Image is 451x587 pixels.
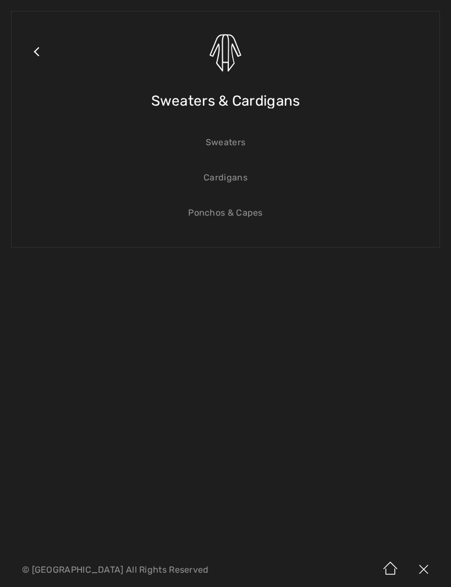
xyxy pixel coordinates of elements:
span: Sweaters & Cardigans [151,81,300,120]
img: Home [374,553,407,587]
a: Ponchos & Capes [23,201,428,225]
a: Cardigans [23,166,428,190]
p: © [GEOGRAPHIC_DATA] All Rights Reserved [22,566,266,574]
a: Sweaters [23,130,428,155]
span: Help [26,8,49,18]
img: X [407,553,440,587]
